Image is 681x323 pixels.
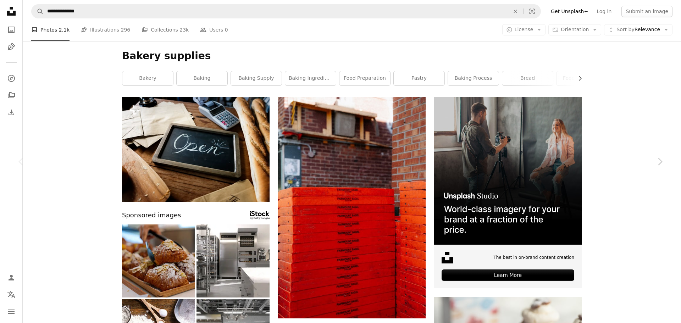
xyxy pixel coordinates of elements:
[434,97,582,288] a: The best in on-brand content creationLearn More
[4,23,18,37] a: Photos
[4,288,18,302] button: Language
[524,5,541,18] button: Visual search
[502,71,553,85] a: bread
[32,5,44,18] button: Search Unsplash
[616,26,660,33] span: Relevance
[557,71,607,85] a: food and drink
[339,71,390,85] a: food preparation
[448,71,499,85] a: baking process
[4,40,18,54] a: Illustrations
[4,71,18,85] a: Explore
[434,97,582,245] img: file-1715651741414-859baba4300dimage
[278,97,426,318] img: Stack of bright orange construction panels
[122,97,270,202] img: Bread Shop Bake Dough Flour Bakery
[493,255,574,261] span: The best in on-brand content creation
[200,18,228,41] a: Users 0
[4,105,18,119] a: Download History
[502,24,546,35] button: License
[278,204,426,211] a: Stack of bright orange construction panels
[81,18,130,41] a: Illustrations 296
[177,71,227,85] a: baking
[122,71,173,85] a: bakery
[604,24,672,35] button: Sort byRelevance
[231,71,282,85] a: baking supply
[442,269,574,281] div: Learn More
[547,6,592,17] a: Get Unsplash+
[121,26,131,34] span: 296
[394,71,444,85] a: pastry
[122,50,582,62] h1: Bakery supplies
[616,27,634,32] span: Sort by
[442,252,453,263] img: file-1631678316303-ed18b8b5cb9cimage
[574,71,582,85] button: scroll list to the right
[225,26,228,34] span: 0
[179,26,189,34] span: 23k
[508,5,523,18] button: Clear
[4,88,18,102] a: Collections
[196,224,270,297] img: Empty clean white marble top island table in commercial, professional bakery kitchen with stainle...
[122,146,270,152] a: Bread Shop Bake Dough Flour Bakery
[621,6,672,17] button: Submit an image
[122,224,195,297] img: Cropped image of an Asian woman using tongs to pick up an almond croissant from a bakery store
[285,71,336,85] a: baking ingredient
[592,6,616,17] a: Log in
[4,271,18,285] a: Log in / Sign up
[638,128,681,196] a: Next
[122,210,181,221] span: Sponsored images
[548,24,601,35] button: Orientation
[142,18,189,41] a: Collections 23k
[561,27,589,32] span: Orientation
[31,4,541,18] form: Find visuals sitewide
[515,27,533,32] span: License
[4,305,18,319] button: Menu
